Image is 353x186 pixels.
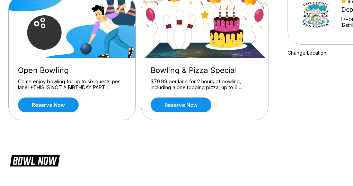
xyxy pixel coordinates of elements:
div: Come enjoy bowling for up to six guests per lane! *THIS IS NOT A BIRTHDAY PART ... [18,78,126,91]
div: Bowling & Pizza Special [151,66,259,75]
div: Open Bowling [18,66,126,75]
a: Reserve now [151,97,211,112]
a: Change Location [288,50,326,56]
div: $79.99 per lane for 2 hours of bowling, including a one topping pizza, up to 6 ... [151,78,259,91]
a: Reserve now [18,97,79,112]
